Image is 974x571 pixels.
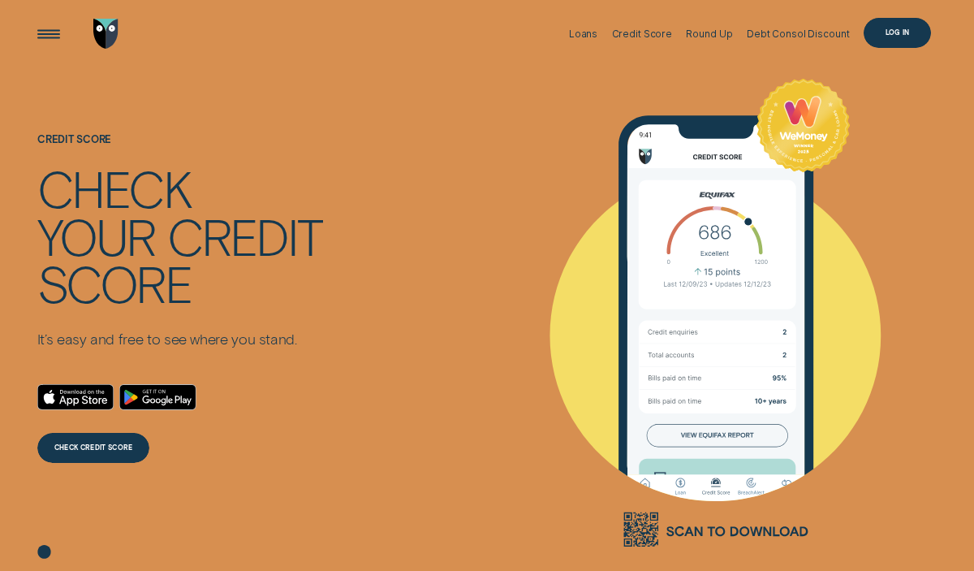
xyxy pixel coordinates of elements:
div: your [37,213,156,260]
a: Android App on Google Play [119,384,196,410]
p: It’s easy and free to see where you stand. [37,330,321,348]
div: Round Up [686,28,732,40]
div: Debt Consol Discount [747,28,850,40]
button: Log in [864,18,931,48]
div: score [37,260,192,307]
h1: Credit Score [37,134,321,165]
h4: Check your credit score [37,165,321,306]
a: CHECK CREDIT SCORE [37,433,150,463]
a: Download on the App Store [37,384,114,410]
div: credit [167,213,321,260]
div: Log in [886,30,910,36]
div: Loans [569,28,597,40]
img: Wisr [93,19,119,49]
div: Credit Score [612,28,673,40]
div: Check [37,165,191,212]
button: Open Menu [33,19,63,49]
